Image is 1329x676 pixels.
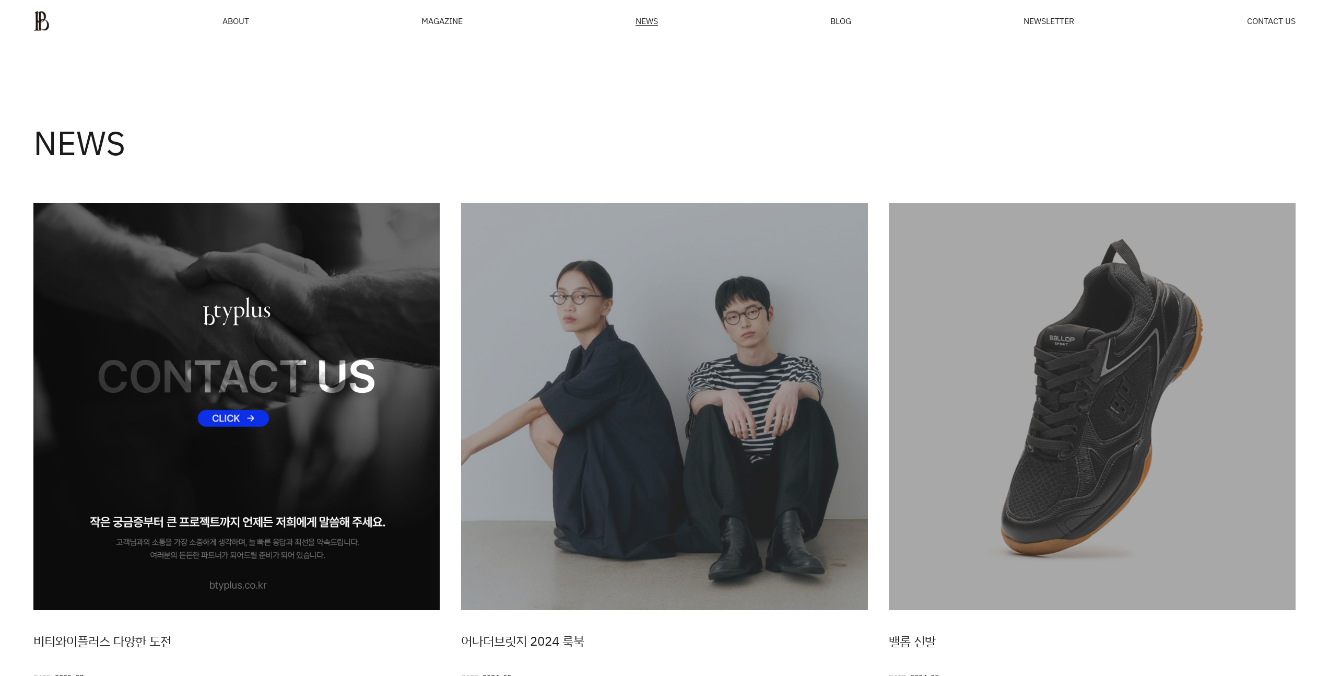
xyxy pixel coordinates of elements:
[33,126,125,159] h3: NEWS
[636,17,658,25] span: NEWS
[461,631,868,651] div: 어나더브릿지 2024 룩북
[1247,17,1296,25] a: CONTACT US
[889,203,1296,610] img: 635fa87dc6e6e.jpg
[830,17,851,25] a: BLOG
[222,17,249,25] a: ABOUT
[421,17,463,25] div: MAGAZINE
[33,631,440,651] div: 비티와이플러스 다양한 도전
[636,17,658,26] a: NEWS
[889,631,1296,651] div: 밸롭 신발
[33,203,440,610] img: 77533cce22de3.jpg
[33,10,50,31] img: ba379d5522eb3.png
[461,203,868,610] img: 9addd90a15588.jpg
[1024,17,1074,25] a: NEWSLETTER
